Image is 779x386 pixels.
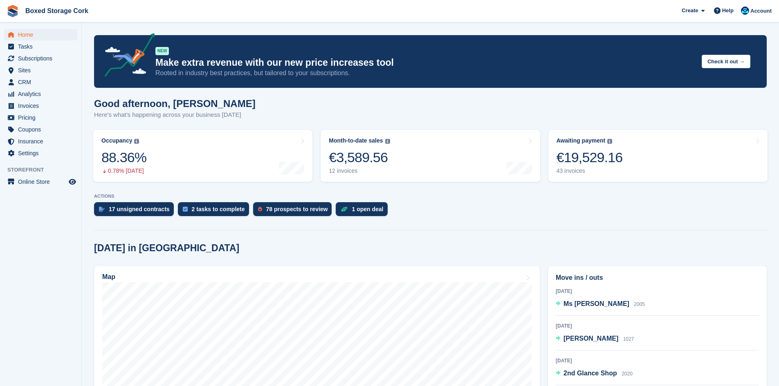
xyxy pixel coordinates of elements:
[563,335,618,342] span: [PERSON_NAME]
[557,149,623,166] div: €19,529.16
[4,88,77,100] a: menu
[67,177,77,187] a: Preview store
[352,206,383,212] div: 1 open deal
[7,5,19,17] img: stora-icon-8386f47178a22dfd0bd8f6a31ec36ba5ce8667c1dd55bd0f319d3a0aa187defe.svg
[622,371,633,377] span: 2020
[18,147,67,159] span: Settings
[556,299,645,310] a: Ms [PERSON_NAME] 2005
[4,124,77,135] a: menu
[556,322,759,330] div: [DATE]
[4,29,77,40] a: menu
[94,98,256,109] h1: Good afternoon, [PERSON_NAME]
[94,194,767,199] p: ACTIONS
[556,334,634,344] a: [PERSON_NAME] 1027
[556,357,759,364] div: [DATE]
[702,55,750,68] button: Check it out →
[321,130,540,182] a: Month-to-date sales €3,589.56 12 invoices
[178,202,253,220] a: 2 tasks to complete
[99,207,105,212] img: contract_signature_icon-13c848040528278c33f63329250d36e43548de30e8caae1d1a13099fd9432cc5.svg
[101,137,132,144] div: Occupancy
[4,76,77,88] a: menu
[4,41,77,52] a: menu
[18,100,67,112] span: Invoices
[94,202,178,220] a: 17 unsigned contracts
[18,112,67,123] span: Pricing
[4,53,77,64] a: menu
[385,139,390,144] img: icon-info-grey-7440780725fd019a000dd9b08b2336e03edf1995a4989e88bcd33f0948082b44.svg
[18,65,67,76] span: Sites
[18,88,67,100] span: Analytics
[22,4,92,18] a: Boxed Storage Cork
[634,301,645,307] span: 2005
[556,273,759,283] h2: Move ins / outs
[18,136,67,147] span: Insurance
[556,288,759,295] div: [DATE]
[155,47,169,55] div: NEW
[4,65,77,76] a: menu
[101,149,146,166] div: 88.36%
[623,336,634,342] span: 1027
[134,139,139,144] img: icon-info-grey-7440780725fd019a000dd9b08b2336e03edf1995a4989e88bcd33f0948082b44.svg
[548,130,768,182] a: Awaiting payment €19,529.16 43 invoices
[101,167,146,174] div: 0.78% [DATE]
[102,273,115,281] h2: Map
[329,149,390,166] div: €3,589.56
[253,202,336,220] a: 78 prospects to review
[336,202,391,220] a: 1 open deal
[183,207,188,212] img: task-75834270c22a3079a89374b754ae025e5fb1db73e45f91037f5363f120a921f8.svg
[4,136,77,147] a: menu
[750,7,772,15] span: Account
[557,167,623,174] div: 43 invoices
[329,167,390,174] div: 12 invoices
[563,300,629,307] span: Ms [PERSON_NAME]
[18,124,67,135] span: Coupons
[18,41,67,52] span: Tasks
[7,166,81,174] span: Storefront
[94,110,256,120] p: Here's what's happening across your business [DATE]
[18,176,67,187] span: Online Store
[155,69,695,78] p: Rooted in industry best practices, but tailored to your subscriptions.
[741,7,749,15] img: Vincent
[4,112,77,123] a: menu
[4,100,77,112] a: menu
[155,57,695,69] p: Make extra revenue with our new price increases tool
[557,137,606,144] div: Awaiting payment
[18,29,67,40] span: Home
[4,176,77,187] a: menu
[556,368,633,379] a: 2nd Glance Shop 2020
[258,207,262,212] img: prospect-51fa495bee0391a8d652442698ab0144808aea92771e9ea1ae160a38d050c398.svg
[722,7,734,15] span: Help
[607,139,612,144] img: icon-info-grey-7440780725fd019a000dd9b08b2336e03edf1995a4989e88bcd33f0948082b44.svg
[94,243,239,254] h2: [DATE] in [GEOGRAPHIC_DATA]
[18,53,67,64] span: Subscriptions
[98,33,155,80] img: price-adjustments-announcement-icon-8257ccfd72463d97f412b2fc003d46551f7dbcb40ab6d574587a9cd5c0d94...
[266,206,328,212] div: 78 prospects to review
[563,370,617,377] span: 2nd Glance Shop
[109,206,170,212] div: 17 unsigned contracts
[18,76,67,88] span: CRM
[329,137,383,144] div: Month-to-date sales
[682,7,698,15] span: Create
[4,147,77,159] a: menu
[192,206,245,212] div: 2 tasks to complete
[93,130,312,182] a: Occupancy 88.36% 0.78% [DATE]
[341,206,348,212] img: deal-1b604bf984904fb50ccaf53a9ad4b4a5d6e5aea283cecdc64d6e3604feb123c2.svg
